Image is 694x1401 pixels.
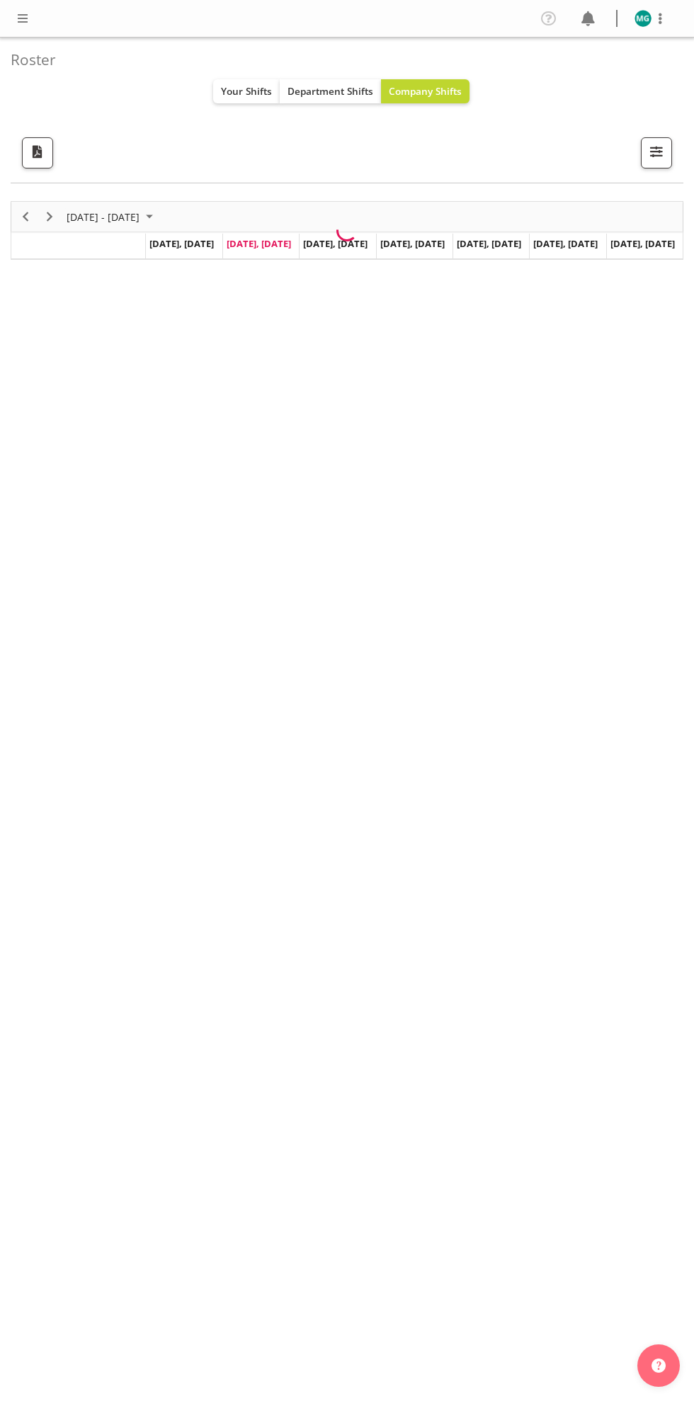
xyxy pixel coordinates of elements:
img: min-guo11569.jpg [635,10,652,27]
span: Your Shifts [221,84,272,98]
div: Timeline Week of September 9, 2025 [11,201,683,260]
span: Department Shifts [288,84,373,98]
button: Filter Shifts [641,137,672,168]
img: help-xxl-2.png [652,1359,666,1373]
button: Download a PDF of the roster according to the set date range. [22,137,53,168]
button: Department Shifts [280,79,381,103]
h4: Roster [11,52,672,68]
button: Company Shifts [381,79,470,103]
span: Company Shifts [389,84,462,98]
button: Your Shifts [213,79,280,103]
